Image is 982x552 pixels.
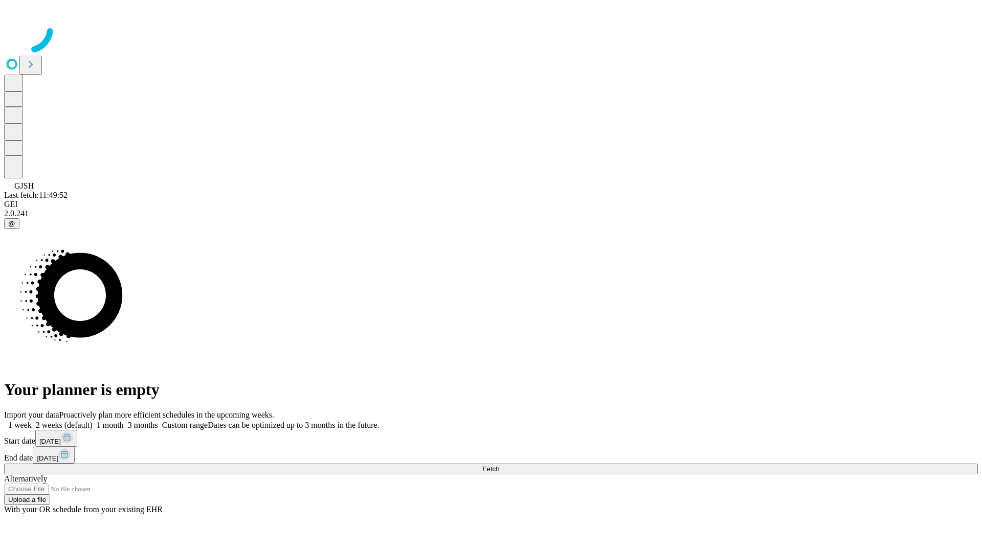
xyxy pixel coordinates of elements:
[8,220,15,227] span: @
[4,380,978,399] h1: Your planner is empty
[36,421,93,429] span: 2 weeks (default)
[4,209,978,218] div: 2.0.241
[162,421,208,429] span: Custom range
[4,494,50,505] button: Upload a file
[37,454,58,462] span: [DATE]
[4,464,978,474] button: Fetch
[4,474,47,483] span: Alternatively
[4,191,68,199] span: Last fetch: 11:49:52
[208,421,379,429] span: Dates can be optimized up to 3 months in the future.
[8,421,32,429] span: 1 week
[4,218,19,229] button: @
[4,410,59,419] span: Import your data
[482,465,499,473] span: Fetch
[33,447,75,464] button: [DATE]
[4,447,978,464] div: End date
[35,430,77,447] button: [DATE]
[4,200,978,209] div: GEI
[4,430,978,447] div: Start date
[39,438,61,445] span: [DATE]
[4,505,163,514] span: With your OR schedule from your existing EHR
[128,421,158,429] span: 3 months
[59,410,274,419] span: Proactively plan more efficient schedules in the upcoming weeks.
[14,181,34,190] span: GJSH
[97,421,124,429] span: 1 month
